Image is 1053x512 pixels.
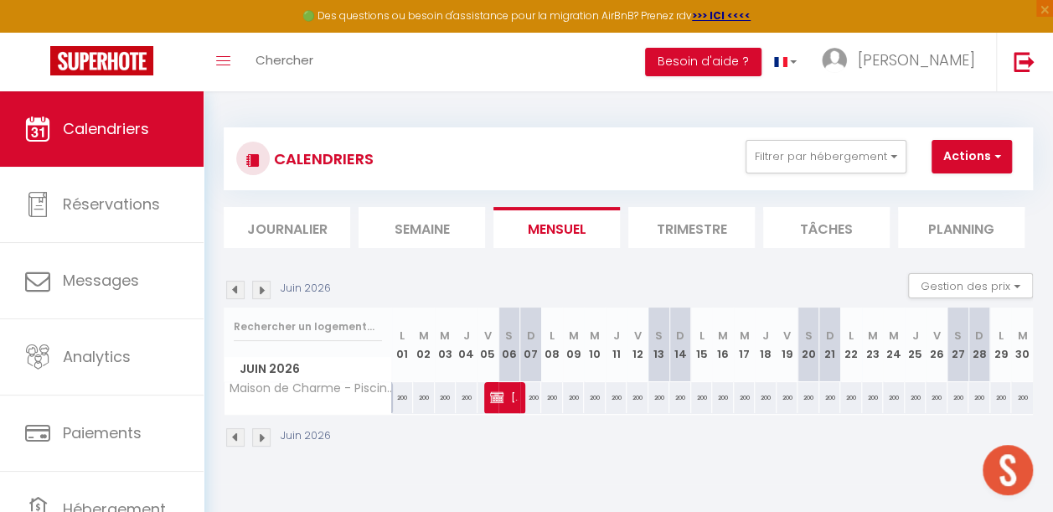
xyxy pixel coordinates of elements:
a: >>> ICI <<<< [692,8,751,23]
button: Filtrer par hébergement [746,140,906,173]
abbr: J [463,328,470,344]
th: 23 [862,308,884,382]
abbr: M [419,328,429,344]
th: 16 [712,308,734,382]
th: 27 [947,308,969,382]
abbr: L [699,328,704,344]
button: Besoin d'aide ? [645,48,761,76]
abbr: L [400,328,405,344]
div: 200 [392,382,414,413]
th: 18 [755,308,777,382]
a: Chercher [243,33,326,91]
div: 200 [777,382,798,413]
input: Rechercher un logement... [234,312,382,342]
th: 01 [392,308,414,382]
button: Gestion des prix [908,273,1033,298]
div: 200 [669,382,691,413]
div: 200 [712,382,734,413]
th: 11 [606,308,627,382]
button: Actions [932,140,1012,173]
th: 03 [435,308,457,382]
abbr: L [849,328,854,344]
abbr: M [590,328,600,344]
abbr: D [975,328,983,344]
p: Juin 2026 [281,428,331,444]
li: Mensuel [493,207,620,248]
span: Juin 2026 [225,357,391,381]
abbr: V [484,328,492,344]
th: 22 [840,308,862,382]
th: 30 [1011,308,1033,382]
li: Tâches [763,207,890,248]
div: 200 [755,382,777,413]
h3: CALENDRIERS [270,140,374,178]
div: 200 [947,382,969,413]
th: 04 [456,308,477,382]
abbr: J [612,328,619,344]
abbr: L [550,328,555,344]
abbr: V [633,328,641,344]
span: [PERSON_NAME][DATE] [490,381,518,413]
abbr: M [740,328,750,344]
th: 07 [520,308,542,382]
abbr: V [783,328,791,344]
div: 200 [883,382,905,413]
abbr: L [999,328,1004,344]
abbr: D [826,328,834,344]
p: Juin 2026 [281,281,331,297]
li: Semaine [359,207,485,248]
span: [PERSON_NAME] [858,49,975,70]
th: 06 [498,308,520,382]
th: 10 [584,308,606,382]
th: 12 [627,308,648,382]
div: 200 [456,382,477,413]
abbr: J [912,328,919,344]
img: logout [1014,51,1035,72]
div: 200 [606,382,627,413]
abbr: S [505,328,513,344]
span: Analytics [63,346,131,367]
div: 200 [627,382,648,413]
div: 200 [563,382,585,413]
div: 200 [584,382,606,413]
span: Calendriers [63,118,149,139]
th: 17 [734,308,756,382]
div: 200 [1011,382,1033,413]
li: Journalier [224,207,350,248]
div: 200 [435,382,457,413]
th: 05 [477,308,499,382]
span: Maison de Charme - Piscine - Hypercentre - 300m2 [227,382,395,395]
th: 28 [968,308,990,382]
abbr: D [526,328,534,344]
th: 02 [413,308,435,382]
abbr: M [440,328,450,344]
div: 200 [926,382,947,413]
th: 21 [819,308,841,382]
a: ... [PERSON_NAME] [809,33,996,91]
div: 200 [990,382,1012,413]
th: 14 [669,308,691,382]
div: Open chat [983,445,1033,495]
th: 09 [563,308,585,382]
img: Super Booking [50,46,153,75]
abbr: J [762,328,769,344]
div: 200 [541,382,563,413]
span: Réservations [63,194,160,215]
div: 200 [905,382,927,413]
abbr: M [868,328,878,344]
div: 200 [797,382,819,413]
img: ... [822,48,847,73]
div: 200 [648,382,670,413]
th: 25 [905,308,927,382]
abbr: M [568,328,578,344]
abbr: M [1017,328,1027,344]
div: 200 [691,382,713,413]
span: Chercher [256,51,313,69]
div: 200 [819,382,841,413]
span: Paiements [63,422,142,443]
abbr: M [718,328,728,344]
div: 200 [862,382,884,413]
abbr: S [954,328,962,344]
abbr: S [655,328,663,344]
